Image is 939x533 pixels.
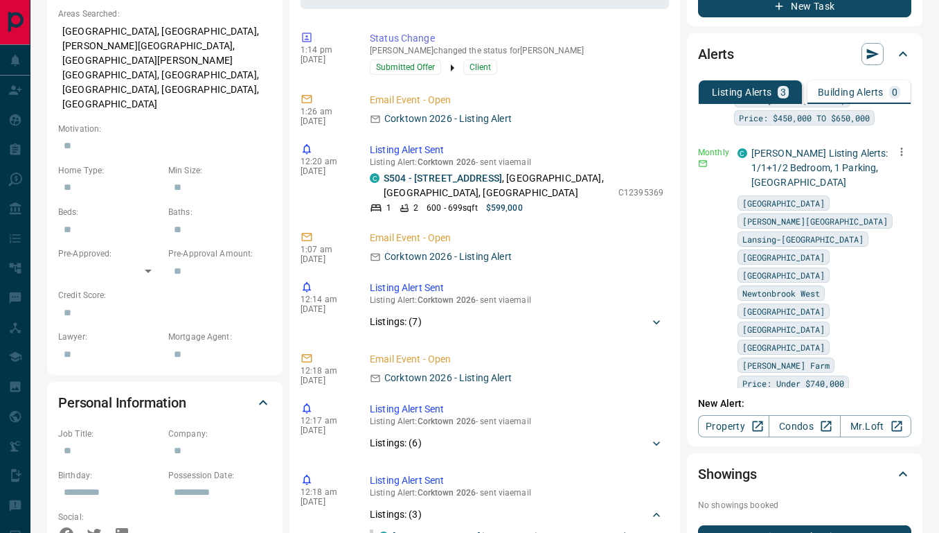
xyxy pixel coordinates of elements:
a: [PERSON_NAME] Listing Alerts: 1/1+1/2 Bedroom, 1 Parking, [GEOGRAPHIC_DATA] [751,148,888,188]
span: Corktown 2026 [418,157,476,167]
span: [PERSON_NAME] Farm [742,358,830,372]
p: [DATE] [301,426,349,435]
div: Listings: (3) [370,502,663,527]
span: [GEOGRAPHIC_DATA] [742,250,825,264]
span: Price: Under $740,000 [742,376,844,390]
p: [DATE] [301,116,349,126]
p: Listing Alert Sent [370,281,663,295]
p: Corktown 2026 - Listing Alert [384,371,512,385]
p: Areas Searched: [58,8,271,20]
p: , [GEOGRAPHIC_DATA], [GEOGRAPHIC_DATA], [GEOGRAPHIC_DATA] [384,171,611,200]
p: [PERSON_NAME] changed the status for [PERSON_NAME] [370,46,663,55]
span: Client [469,60,491,74]
p: Listing Alert : - sent via email [370,157,663,167]
span: Corktown 2026 [418,295,476,305]
p: Company: [168,428,271,440]
p: 12:20 am [301,157,349,166]
p: [DATE] [301,254,349,264]
p: 1:14 pm [301,45,349,55]
p: [DATE] [301,55,349,64]
p: Status Change [370,31,663,46]
p: [DATE] [301,376,349,385]
p: Email Event - Open [370,352,663,367]
p: 12:18 am [301,487,349,497]
p: 12:14 am [301,295,349,304]
p: Motivation: [58,123,271,135]
span: Lansing-[GEOGRAPHIC_DATA] [742,232,864,246]
p: Pre-Approved: [58,247,161,260]
p: Monthly [698,146,729,159]
p: Birthday: [58,469,161,482]
p: 1:26 am [301,107,349,116]
p: $599,000 [486,202,523,214]
a: Property [698,415,769,437]
p: New Alert: [698,396,911,411]
p: Lawyer: [58,331,161,343]
span: Corktown 2026 [418,417,476,426]
div: Showings [698,457,911,491]
div: Listings: (7) [370,309,663,335]
p: 2 [413,202,418,214]
p: Listings: ( 3 ) [370,507,422,522]
a: Mr.Loft [840,415,911,437]
p: 12:17 am [301,416,349,426]
p: Beds: [58,206,161,218]
p: [DATE] [301,166,349,176]
p: No showings booked [698,499,911,512]
p: Mortgage Agent: [168,331,271,343]
div: condos.ca [370,173,379,183]
p: 600 - 699 sqft [427,202,477,214]
div: Listings: (6) [370,430,663,456]
span: Price: $450,000 TO $650,000 [739,111,870,125]
p: Building Alerts [818,87,884,97]
h2: Showings [698,463,757,485]
span: Newtonbrook West [742,286,820,300]
p: Listing Alerts [712,87,772,97]
h2: Personal Information [58,392,186,414]
div: condos.ca [737,148,747,158]
p: [GEOGRAPHIC_DATA], [GEOGRAPHIC_DATA], [PERSON_NAME][GEOGRAPHIC_DATA], [GEOGRAPHIC_DATA][PERSON_NA... [58,20,271,116]
p: Email Event - Open [370,93,663,107]
p: C12395369 [618,186,663,199]
p: Listing Alert Sent [370,473,663,488]
svg: Email [698,159,708,168]
p: Listing Alert Sent [370,143,663,157]
div: Personal Information [58,386,271,419]
p: Listing Alert Sent [370,402,663,417]
p: 1:07 am [301,245,349,254]
p: Credit Score: [58,289,271,302]
p: Social: [58,511,161,523]
span: [GEOGRAPHIC_DATA] [742,322,825,336]
p: [DATE] [301,304,349,314]
span: Corktown 2026 [418,488,476,498]
span: Submitted Offer [376,60,435,74]
p: 0 [892,87,897,97]
p: Corktown 2026 - Listing Alert [384,112,512,126]
p: Listing Alert : - sent via email [370,295,663,305]
h2: Alerts [698,43,734,65]
p: Listing Alert : - sent via email [370,488,663,498]
span: [GEOGRAPHIC_DATA] [742,268,825,282]
p: 1 [386,202,391,214]
a: S504 - [STREET_ADDRESS] [384,173,502,184]
p: Corktown 2026 - Listing Alert [384,250,512,264]
p: Baths: [168,206,271,218]
p: Job Title: [58,428,161,440]
p: Pre-Approval Amount: [168,247,271,260]
p: 3 [780,87,786,97]
p: Listing Alert : - sent via email [370,417,663,426]
p: Possession Date: [168,469,271,482]
p: Listings: ( 7 ) [370,315,422,329]
span: [GEOGRAPHIC_DATA] [742,340,825,354]
p: Min Size: [168,164,271,177]
a: Condos [769,415,840,437]
p: Email Event - Open [370,231,663,245]
span: [GEOGRAPHIC_DATA] [742,196,825,210]
p: [DATE] [301,497,349,507]
div: Alerts [698,37,911,71]
p: Listings: ( 6 ) [370,436,422,451]
span: [GEOGRAPHIC_DATA] [742,304,825,318]
span: [PERSON_NAME][GEOGRAPHIC_DATA] [742,214,888,228]
p: 12:18 am [301,366,349,376]
p: Home Type: [58,164,161,177]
